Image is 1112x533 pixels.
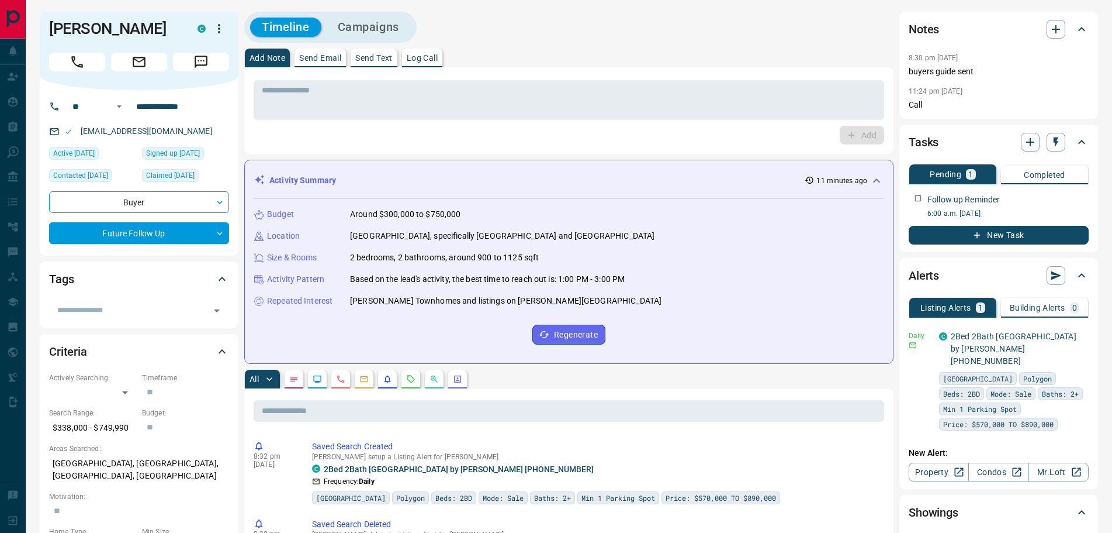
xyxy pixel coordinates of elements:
svg: Email Valid [64,128,72,136]
p: [DATE] [254,460,295,469]
div: Future Follow Up [49,222,229,244]
span: Baths: 2+ [534,492,571,504]
h2: Criteria [49,342,87,361]
span: Email [111,53,167,71]
p: Activity Summary [269,174,336,187]
svg: Email [909,341,917,349]
div: Tags [49,265,229,293]
div: Thu Aug 14 2025 [49,169,136,185]
p: [GEOGRAPHIC_DATA], [GEOGRAPHIC_DATA], [GEOGRAPHIC_DATA], [GEOGRAPHIC_DATA] [49,454,229,486]
span: Signed up [DATE] [146,147,200,159]
a: Property [909,463,969,482]
h2: Tags [49,270,74,288]
p: 0 [1072,304,1077,312]
p: Daily [909,331,932,341]
svg: Listing Alerts [383,374,392,384]
h2: Notes [909,20,939,39]
svg: Lead Browsing Activity [313,374,322,384]
span: Contacted [DATE] [53,170,108,181]
button: Open [209,302,225,319]
span: [GEOGRAPHIC_DATA] [316,492,386,504]
span: Mode: Sale [990,388,1031,400]
h2: Showings [909,503,958,522]
button: Timeline [250,18,321,37]
button: Open [112,99,126,114]
a: Mr.Loft [1028,463,1089,482]
p: [PERSON_NAME] Townhomes and listings on [PERSON_NAME][GEOGRAPHIC_DATA] [350,295,661,307]
div: Sat Aug 16 2025 [49,147,136,163]
p: Follow up Reminder [927,194,1000,206]
div: Thu Aug 14 2025 [142,169,229,185]
p: Saved Search Deleted [312,518,879,531]
p: Send Email [299,54,341,62]
svg: Agent Actions [453,374,462,384]
span: Call [49,53,105,71]
button: New Task [909,226,1089,245]
button: Campaigns [326,18,411,37]
div: Criteria [49,338,229,366]
div: condos.ca [198,25,206,33]
span: Claimed [DATE] [146,170,195,181]
p: Budget: [142,408,229,418]
p: Log Call [407,54,438,62]
p: buyers guide sent [909,66,1089,78]
a: 2Bed 2Bath [GEOGRAPHIC_DATA] by [PERSON_NAME] [PHONE_NUMBER] [324,465,594,474]
p: Frequency: [324,476,375,487]
div: condos.ca [312,465,320,473]
h2: Tasks [909,133,938,152]
p: 1 [968,170,973,178]
p: Actively Searching: [49,373,136,383]
span: Polygon [1023,373,1052,384]
p: Repeated Interest [267,295,332,307]
p: Send Text [355,54,393,62]
div: Tue Nov 09 2021 [142,147,229,163]
p: New Alert: [909,447,1089,459]
a: 2Bed 2Bath [GEOGRAPHIC_DATA] by [PERSON_NAME] [PHONE_NUMBER] [951,332,1076,366]
span: Min 1 Parking Spot [581,492,655,504]
p: [PERSON_NAME] setup a Listing Alert for [PERSON_NAME] [312,453,879,461]
p: 1 [978,304,983,312]
p: All [250,375,259,383]
p: Budget [267,208,294,221]
button: Regenerate [532,325,605,345]
span: Polygon [396,492,425,504]
p: Building Alerts [1010,304,1065,312]
span: [GEOGRAPHIC_DATA] [943,373,1013,384]
p: Add Note [250,54,285,62]
p: Size & Rooms [267,252,317,264]
p: Pending [930,170,961,178]
span: Baths: 2+ [1042,388,1079,400]
svg: Calls [336,374,345,384]
p: 6:00 a.m. [DATE] [927,208,1089,219]
div: Activity Summary11 minutes ago [254,170,884,191]
p: 8:30 pm [DATE] [909,54,958,62]
p: 2 bedrooms, 2 bathrooms, around 900 to 1125 sqft [350,252,539,264]
strong: Daily [359,477,375,486]
div: Tasks [909,128,1089,156]
p: Completed [1024,171,1065,179]
p: 8:32 pm [254,452,295,460]
h1: [PERSON_NAME] [49,19,180,38]
svg: Opportunities [429,374,439,384]
p: Based on the lead's activity, the best time to reach out is: 1:00 PM - 3:00 PM [350,273,625,286]
svg: Requests [406,374,415,384]
div: Buyer [49,191,229,213]
p: Motivation: [49,491,229,502]
p: [GEOGRAPHIC_DATA], specifically [GEOGRAPHIC_DATA] and [GEOGRAPHIC_DATA] [350,230,654,242]
h2: Alerts [909,266,939,285]
span: Message [173,53,229,71]
p: Call [909,99,1089,111]
p: Saved Search Created [312,441,879,453]
p: 11 minutes ago [816,176,867,186]
div: Alerts [909,262,1089,290]
a: Condos [968,463,1028,482]
svg: Notes [289,374,299,384]
p: Location [267,230,300,242]
p: Timeframe: [142,373,229,383]
p: Listing Alerts [920,304,971,312]
span: Active [DATE] [53,147,95,159]
div: Notes [909,15,1089,43]
p: $338,000 - $749,990 [49,418,136,438]
p: 11:24 pm [DATE] [909,87,962,95]
p: Around $300,000 to $750,000 [350,208,461,221]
